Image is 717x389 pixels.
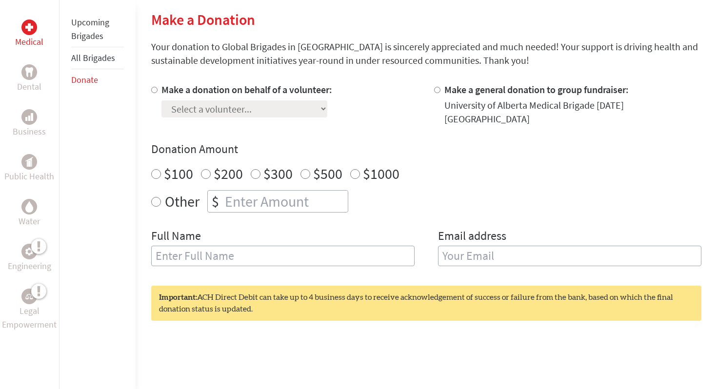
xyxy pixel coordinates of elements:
div: ACH Direct Debit can take up to 4 business days to receive acknowledgement of success or failure ... [151,286,701,321]
input: Enter Amount [223,191,348,212]
iframe: reCAPTCHA [151,340,299,378]
li: All Brigades [71,47,124,69]
img: Water [25,201,33,212]
p: Water [19,214,40,228]
p: Legal Empowerment [2,304,57,331]
label: $100 [164,164,193,183]
div: Dental [21,64,37,80]
div: $ [208,191,223,212]
div: Legal Empowerment [21,289,37,304]
div: Water [21,199,37,214]
a: Legal EmpowermentLegal Empowerment [2,289,57,331]
p: Engineering [8,259,51,273]
p: Dental [17,80,41,94]
a: All Brigades [71,52,115,63]
img: Business [25,113,33,121]
a: Upcoming Brigades [71,17,109,41]
div: Medical [21,19,37,35]
div: University of Alberta Medical Brigade [DATE] [GEOGRAPHIC_DATA] [444,98,701,126]
label: $500 [313,164,342,183]
label: $200 [214,164,243,183]
a: Donate [71,74,98,85]
p: Public Health [4,170,54,183]
h4: Donation Amount [151,141,701,157]
img: Engineering [25,248,33,255]
img: Public Health [25,157,33,167]
label: $300 [263,164,293,183]
p: Business [13,125,46,138]
img: Legal Empowerment [25,293,33,299]
label: Other [165,190,199,213]
label: Make a general donation to group fundraiser: [444,83,629,96]
li: Upcoming Brigades [71,12,124,47]
label: Email address [438,228,506,246]
a: WaterWater [19,199,40,228]
p: Medical [15,35,43,49]
label: Full Name [151,228,201,246]
h2: Make a Donation [151,11,701,28]
p: Your donation to Global Brigades in [GEOGRAPHIC_DATA] is sincerely appreciated and much needed! Y... [151,40,701,67]
label: Make a donation on behalf of a volunteer: [161,83,332,96]
img: Medical [25,23,33,31]
li: Donate [71,69,124,91]
div: Public Health [21,154,37,170]
input: Enter Full Name [151,246,415,266]
a: DentalDental [17,64,41,94]
div: Engineering [21,244,37,259]
img: Dental [25,67,33,77]
label: $1000 [363,164,399,183]
div: Business [21,109,37,125]
a: BusinessBusiness [13,109,46,138]
strong: Important: [159,293,197,301]
a: Public HealthPublic Health [4,154,54,183]
a: EngineeringEngineering [8,244,51,273]
input: Your Email [438,246,701,266]
a: MedicalMedical [15,19,43,49]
